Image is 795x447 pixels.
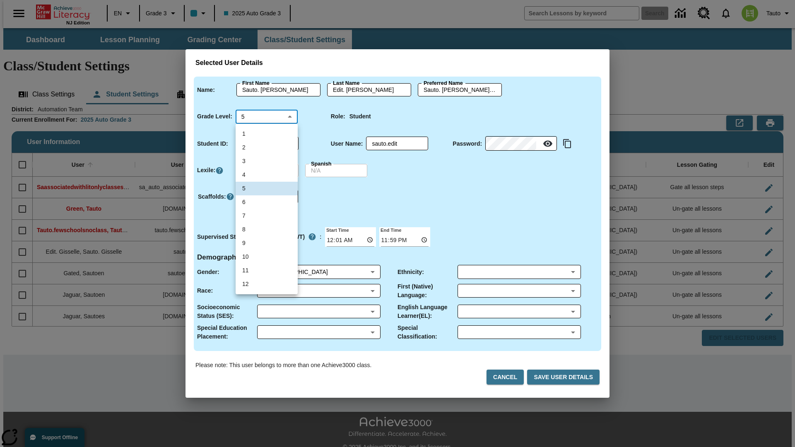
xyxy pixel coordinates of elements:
li: 3 [236,154,298,168]
li: 11 [236,264,298,277]
li: 1 [236,127,298,141]
li: 5 [236,182,298,195]
li: 7 [236,209,298,223]
li: 9 [236,236,298,250]
li: 12 [236,277,298,291]
li: 10 [236,250,298,264]
li: 8 [236,223,298,236]
li: 6 [236,195,298,209]
li: 4 [236,168,298,182]
li: 2 [236,141,298,154]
